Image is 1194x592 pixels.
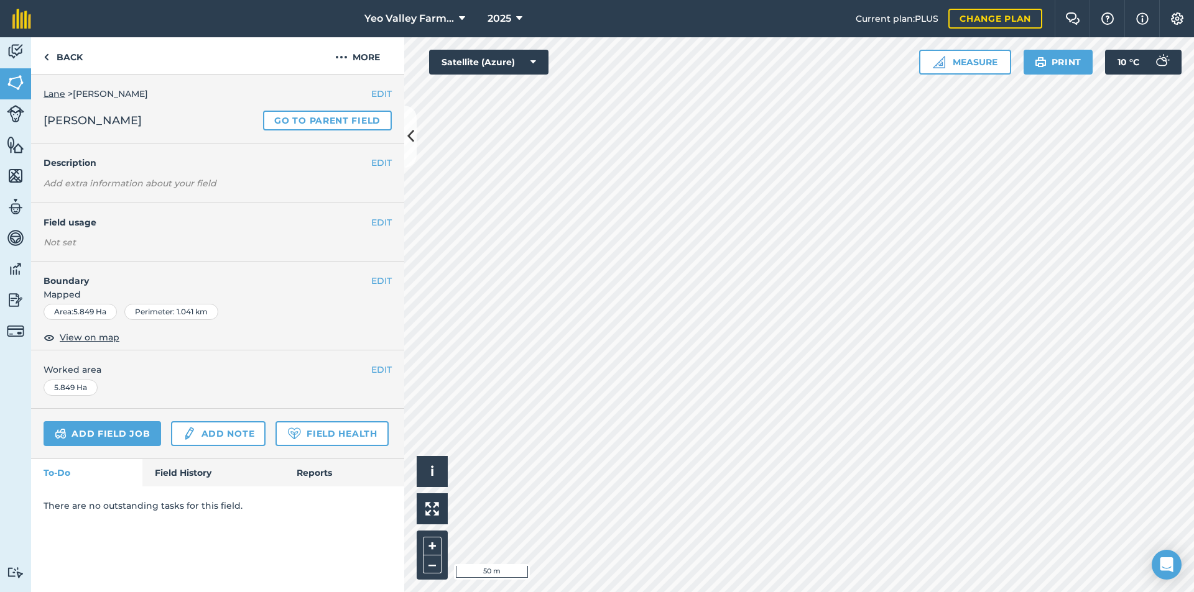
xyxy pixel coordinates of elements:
img: A cog icon [1170,12,1185,25]
img: svg+xml;base64,PHN2ZyB4bWxucz0iaHR0cDovL3d3dy53My5vcmcvMjAwMC9zdmciIHdpZHRoPSIyMCIgaGVpZ2h0PSIyNC... [335,50,348,65]
span: Worked area [44,363,392,376]
button: EDIT [371,87,392,101]
button: Satellite (Azure) [429,50,548,75]
a: Go to parent field [263,111,392,130]
button: View on map [44,330,119,345]
img: svg+xml;base64,PD94bWwgdmVyc2lvbj0iMS4wIiBlbmNvZGluZz0idXRmLTgiPz4KPCEtLSBHZW5lcmF0b3I6IEFkb2JlIE... [7,198,24,216]
span: Mapped [31,288,404,301]
img: A question mark icon [1100,12,1115,25]
a: Field History [142,459,284,486]
h4: Field usage [44,216,371,229]
a: Back [31,37,95,74]
button: EDIT [371,156,392,170]
em: Add extra information about your field [44,178,216,189]
img: svg+xml;base64,PD94bWwgdmVyc2lvbj0iMS4wIiBlbmNvZGluZz0idXRmLTgiPz4KPCEtLSBHZW5lcmF0b3I6IEFkb2JlIE... [7,322,24,340]
a: Lane [44,88,65,99]
button: Print [1024,50,1093,75]
a: Add field job [44,421,161,446]
div: 5.849 Ha [44,380,98,396]
a: Reports [284,459,404,486]
a: Field Health [275,421,388,446]
div: > [PERSON_NAME] [44,87,392,101]
img: svg+xml;base64,PD94bWwgdmVyc2lvbj0iMS4wIiBlbmNvZGluZz0idXRmLTgiPz4KPCEtLSBHZW5lcmF0b3I6IEFkb2JlIE... [7,291,24,309]
span: 2025 [488,11,511,26]
a: Change plan [948,9,1042,29]
div: Area : 5.849 Ha [44,304,117,320]
div: Not set [44,236,392,248]
img: svg+xml;base64,PHN2ZyB4bWxucz0iaHR0cDovL3d3dy53My5vcmcvMjAwMC9zdmciIHdpZHRoPSIxOCIgaGVpZ2h0PSIyNC... [44,330,55,345]
button: – [423,555,442,573]
img: svg+xml;base64,PD94bWwgdmVyc2lvbj0iMS4wIiBlbmNvZGluZz0idXRmLTgiPz4KPCEtLSBHZW5lcmF0b3I6IEFkb2JlIE... [7,105,24,122]
h4: Boundary [31,262,371,288]
button: 10 °C [1105,50,1182,75]
img: svg+xml;base64,PD94bWwgdmVyc2lvbj0iMS4wIiBlbmNvZGluZz0idXRmLTgiPz4KPCEtLSBHZW5lcmF0b3I6IEFkb2JlIE... [1149,50,1174,75]
button: EDIT [371,216,392,229]
img: svg+xml;base64,PHN2ZyB4bWxucz0iaHR0cDovL3d3dy53My5vcmcvMjAwMC9zdmciIHdpZHRoPSI1NiIgaGVpZ2h0PSI2MC... [7,166,24,185]
span: i [430,463,434,479]
a: Add note [171,421,266,446]
button: EDIT [371,363,392,376]
p: There are no outstanding tasks for this field. [44,499,392,512]
a: To-Do [31,459,142,486]
img: svg+xml;base64,PD94bWwgdmVyc2lvbj0iMS4wIiBlbmNvZGluZz0idXRmLTgiPz4KPCEtLSBHZW5lcmF0b3I6IEFkb2JlIE... [55,426,67,441]
span: Yeo Valley Farms Ltd [364,11,454,26]
button: More [311,37,404,74]
img: svg+xml;base64,PD94bWwgdmVyc2lvbj0iMS4wIiBlbmNvZGluZz0idXRmLTgiPz4KPCEtLSBHZW5lcmF0b3I6IEFkb2JlIE... [7,42,24,61]
img: svg+xml;base64,PD94bWwgdmVyc2lvbj0iMS4wIiBlbmNvZGluZz0idXRmLTgiPz4KPCEtLSBHZW5lcmF0b3I6IEFkb2JlIE... [182,426,196,441]
button: i [417,456,448,487]
div: Open Intercom Messenger [1152,550,1182,580]
span: [PERSON_NAME] [44,112,142,129]
button: + [423,537,442,555]
img: svg+xml;base64,PD94bWwgdmVyc2lvbj0iMS4wIiBlbmNvZGluZz0idXRmLTgiPz4KPCEtLSBHZW5lcmF0b3I6IEFkb2JlIE... [7,260,24,278]
img: Four arrows, one pointing top left, one top right, one bottom right and the last bottom left [425,502,439,516]
img: svg+xml;base64,PHN2ZyB4bWxucz0iaHR0cDovL3d3dy53My5vcmcvMjAwMC9zdmciIHdpZHRoPSIxNyIgaGVpZ2h0PSIxNy... [1136,11,1149,26]
img: fieldmargin Logo [12,9,31,29]
div: Perimeter : 1.041 km [124,304,218,320]
span: 10 ° C [1118,50,1139,75]
img: svg+xml;base64,PHN2ZyB4bWxucz0iaHR0cDovL3d3dy53My5vcmcvMjAwMC9zdmciIHdpZHRoPSI1NiIgaGVpZ2h0PSI2MC... [7,135,24,154]
img: svg+xml;base64,PHN2ZyB4bWxucz0iaHR0cDovL3d3dy53My5vcmcvMjAwMC9zdmciIHdpZHRoPSIxOSIgaGVpZ2h0PSIyNC... [1035,55,1047,70]
h4: Description [44,156,392,170]
button: Measure [919,50,1011,75]
img: svg+xml;base64,PHN2ZyB4bWxucz0iaHR0cDovL3d3dy53My5vcmcvMjAwMC9zdmciIHdpZHRoPSI1NiIgaGVpZ2h0PSI2MC... [7,73,24,92]
span: View on map [60,330,119,344]
img: svg+xml;base64,PD94bWwgdmVyc2lvbj0iMS4wIiBlbmNvZGluZz0idXRmLTgiPz4KPCEtLSBHZW5lcmF0b3I6IEFkb2JlIE... [7,229,24,247]
img: Ruler icon [933,56,945,68]
span: Current plan : PLUS [856,12,938,25]
img: svg+xml;base64,PD94bWwgdmVyc2lvbj0iMS4wIiBlbmNvZGluZz0idXRmLTgiPz4KPCEtLSBHZW5lcmF0b3I6IEFkb2JlIE... [7,567,24,578]
img: svg+xml;base64,PHN2ZyB4bWxucz0iaHR0cDovL3d3dy53My5vcmcvMjAwMC9zdmciIHdpZHRoPSI5IiBoZWlnaHQ9IjI0Ii... [44,50,49,65]
img: Two speech bubbles overlapping with the left bubble in the forefront [1065,12,1080,25]
button: EDIT [371,274,392,288]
